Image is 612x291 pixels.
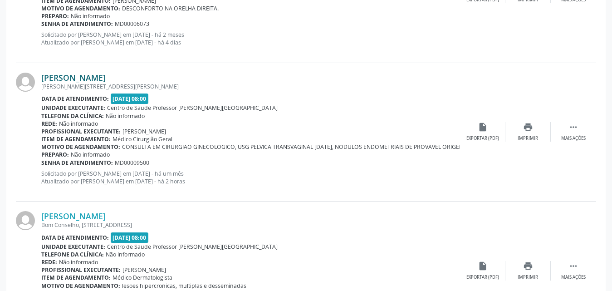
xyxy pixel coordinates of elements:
[59,258,98,266] span: Não informado
[568,261,578,271] i: 
[106,251,145,258] span: Não informado
[41,234,109,242] b: Data de atendimento:
[122,128,166,135] span: [PERSON_NAME]
[41,5,120,12] b: Motivo de agendamento:
[106,112,145,120] span: Não informado
[41,12,69,20] b: Preparo:
[113,274,172,281] span: Médico Dermatologista
[41,274,111,281] b: Item de agendamento:
[16,211,35,230] img: img
[16,73,35,92] img: img
[122,282,246,290] span: lesoes hipercronicas, multiplas e desseminadas
[523,261,533,271] i: print
[41,128,121,135] b: Profissional executante:
[115,20,149,28] span: MD00006073
[478,122,488,132] i: insert_drive_file
[41,73,106,83] a: [PERSON_NAME]
[518,135,538,142] div: Imprimir
[122,143,501,151] span: CONSULTA EM CIRURGIAO GINECOLOGICO, USG PELVICA TRANSVAGINAL [DATE], NODULOS ENDOMETRIAIS DE PROV...
[41,211,106,221] a: [PERSON_NAME]
[41,282,120,290] b: Motivo de agendamento:
[41,135,111,143] b: Item de agendamento:
[107,104,278,112] span: Centro de Saude Professor [PERSON_NAME][GEOGRAPHIC_DATA]
[41,251,104,258] b: Telefone da clínica:
[41,112,104,120] b: Telefone da clínica:
[466,135,499,142] div: Exportar (PDF)
[41,266,121,274] b: Profissional executante:
[41,170,460,185] p: Solicitado por [PERSON_NAME] em [DATE] - há um mês Atualizado por [PERSON_NAME] em [DATE] - há 2 ...
[41,143,120,151] b: Motivo de agendamento:
[111,94,149,104] span: [DATE] 08:00
[466,274,499,281] div: Exportar (PDF)
[568,122,578,132] i: 
[59,120,98,128] span: Não informado
[71,151,110,158] span: Não informado
[561,274,586,281] div: Mais ações
[111,232,149,243] span: [DATE] 08:00
[41,104,105,112] b: Unidade executante:
[518,274,538,281] div: Imprimir
[41,31,460,46] p: Solicitado por [PERSON_NAME] em [DATE] - há 2 meses Atualizado por [PERSON_NAME] em [DATE] - há 4...
[41,243,105,251] b: Unidade executante:
[115,159,149,167] span: MD00009500
[113,135,172,143] span: Médico Cirurgião Geral
[41,221,460,229] div: Bom Conselho, [STREET_ADDRESS]
[122,266,166,274] span: [PERSON_NAME]
[41,95,109,103] b: Data de atendimento:
[71,12,110,20] span: Não informado
[41,258,57,266] b: Rede:
[41,83,460,90] div: [PERSON_NAME][STREET_ADDRESS][PERSON_NAME]
[523,122,533,132] i: print
[478,261,488,271] i: insert_drive_file
[561,135,586,142] div: Mais ações
[41,151,69,158] b: Preparo:
[107,243,278,251] span: Centro de Saude Professor [PERSON_NAME][GEOGRAPHIC_DATA]
[41,20,113,28] b: Senha de atendimento:
[122,5,219,12] span: DESCONFORTO NA ORELHA DIREITA.
[41,120,57,128] b: Rede:
[41,159,113,167] b: Senha de atendimento:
